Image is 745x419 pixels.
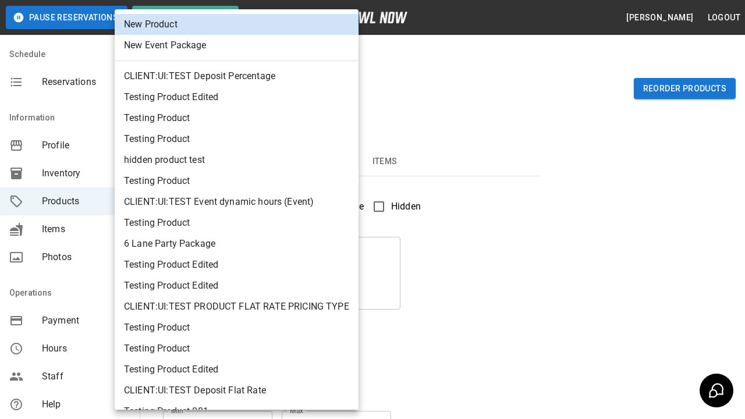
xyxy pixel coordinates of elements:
li: Testing Product [115,212,359,233]
li: CLIENT:UI:TEST Deposit Flat Rate [115,380,359,401]
li: CLIENT:UI:TEST Deposit Percentage [115,66,359,87]
li: Testing Product [115,108,359,129]
li: CLIENT:UI:TEST Event dynamic hours (Event) [115,191,359,212]
li: Testing Product [115,317,359,338]
li: Testing Product Edited [115,254,359,275]
li: hidden product test [115,150,359,171]
li: Testing Product Edited [115,87,359,108]
li: Testing Product Edited [115,359,359,380]
li: Testing Product [115,338,359,359]
li: New Event Package [115,35,359,56]
li: 6 Lane Party Package [115,233,359,254]
li: CLIENT:UI:TEST PRODUCT FLAT RATE PRICING TYPE [115,296,359,317]
li: New Product [115,14,359,35]
li: Testing Product Edited [115,275,359,296]
li: Testing Product [115,129,359,150]
li: Testing Product [115,171,359,191]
